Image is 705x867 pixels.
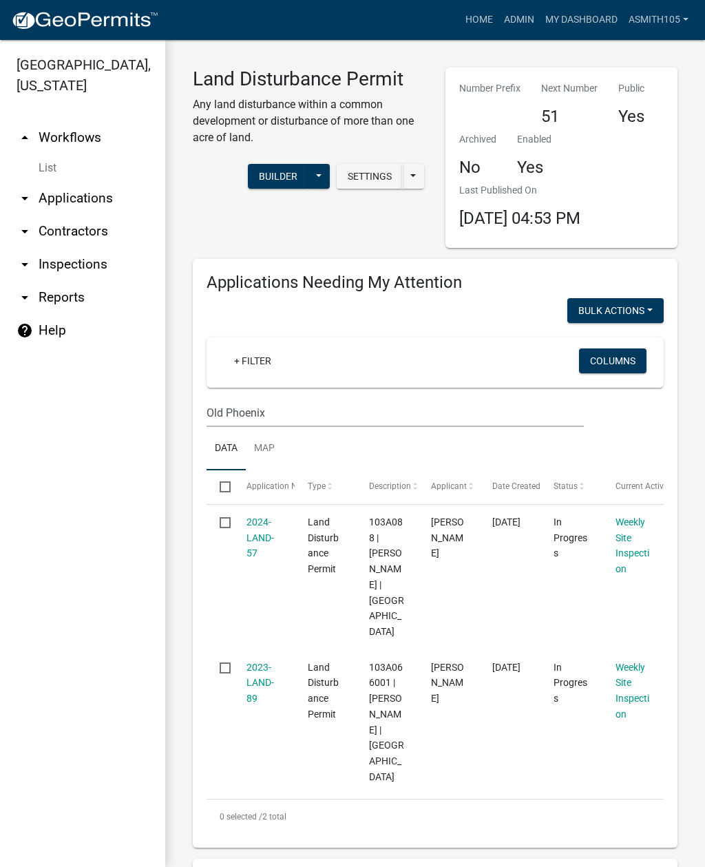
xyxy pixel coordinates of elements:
[431,516,464,559] span: Nan Wilcox
[207,470,233,503] datatable-header-cell: Select
[540,7,623,33] a: My Dashboard
[540,470,602,503] datatable-header-cell: Status
[492,662,520,673] span: 09/13/2023
[369,516,404,637] span: 103A088 | Nan Wilcox | OLD PHOENIX RD
[17,322,33,339] i: help
[246,481,322,491] span: Application Number
[567,298,664,323] button: Bulk Actions
[492,516,520,527] span: 07/26/2024
[193,67,425,91] h3: Land Disturbance Permit
[479,470,540,503] datatable-header-cell: Date Created
[308,481,326,491] span: Type
[207,800,664,834] div: 2 total
[615,662,649,720] a: Weekly Site Inspection
[356,470,417,503] datatable-header-cell: Description
[207,273,664,293] h4: Applications Needing My Attention
[308,516,339,574] span: Land Disturbance Permit
[459,209,580,228] span: [DATE] 04:53 PM
[220,812,262,822] span: 0 selected /
[492,481,540,491] span: Date Created
[193,96,425,146] p: Any land disturbance within a common development or disturbance of more than one acre of land.
[459,183,580,198] p: Last Published On
[246,427,283,471] a: Map
[246,516,274,559] a: 2024-LAND-57
[233,470,294,503] datatable-header-cell: Application Number
[369,481,411,491] span: Description
[459,81,520,96] p: Number Prefix
[248,164,308,189] button: Builder
[554,516,587,559] span: In Progress
[17,223,33,240] i: arrow_drop_down
[618,81,644,96] p: Public
[579,348,646,373] button: Columns
[17,256,33,273] i: arrow_drop_down
[541,81,598,96] p: Next Number
[498,7,540,33] a: Admin
[602,470,664,503] datatable-header-cell: Current Activity
[431,481,467,491] span: Applicant
[554,481,578,491] span: Status
[541,107,598,127] h4: 51
[337,164,403,189] button: Settings
[459,132,496,147] p: Archived
[17,190,33,207] i: arrow_drop_down
[223,348,282,373] a: + Filter
[207,399,584,427] input: Search for applications
[623,7,694,33] a: asmith105
[207,427,246,471] a: Data
[459,158,496,178] h4: No
[308,662,339,720] span: Land Disturbance Permit
[615,481,673,491] span: Current Activity
[418,470,479,503] datatable-header-cell: Applicant
[517,132,551,147] p: Enabled
[246,662,274,704] a: 2023-LAND-89
[618,107,644,127] h4: Yes
[369,662,404,782] span: 103A066001 | Bradley S Ashurst | OLD PHOENIX RD
[460,7,498,33] a: Home
[17,129,33,146] i: arrow_drop_up
[615,516,649,574] a: Weekly Site Inspection
[517,158,551,178] h4: Yes
[17,289,33,306] i: arrow_drop_down
[431,662,464,704] span: Bradley S Ashurst
[295,470,356,503] datatable-header-cell: Type
[554,662,587,704] span: In Progress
